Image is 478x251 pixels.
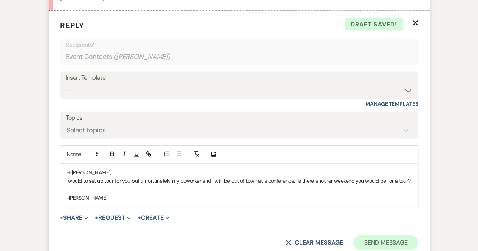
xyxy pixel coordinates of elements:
span: + [60,215,63,221]
p: Recipients* [66,40,413,50]
span: + [138,215,141,221]
span: Draft saved! [345,18,403,31]
p: Hi [PERSON_NAME], [66,168,412,177]
button: Share [60,215,88,221]
span: ( [PERSON_NAME] ) [114,52,170,62]
span: + [95,215,98,221]
button: Send Message [353,235,418,250]
p: I would to set up tour for you but unfortunately my coworker and I will be out of town at a confe... [66,177,412,185]
p: -[PERSON_NAME] [66,194,412,202]
button: Clear message [285,240,343,246]
span: Reply [60,20,84,30]
label: Topics [66,112,413,123]
div: Event Contacts [66,49,413,64]
div: Select topics [67,125,106,136]
button: Request [95,215,131,221]
button: Create [138,215,169,221]
a: Manage Templates [365,100,418,107]
div: Insert Template [66,72,413,83]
